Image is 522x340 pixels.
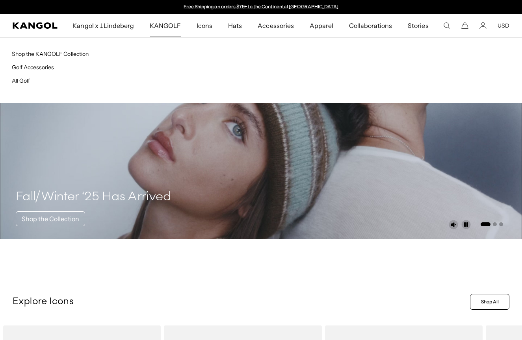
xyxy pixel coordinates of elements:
span: Kangol x J.Lindeberg [72,14,134,37]
a: Account [479,22,487,29]
a: Hats [220,14,250,37]
div: Announcement [180,4,342,10]
button: USD [498,22,509,29]
button: Cart [461,22,468,29]
a: Golf Accessories [12,64,54,71]
span: Collaborations [349,14,392,37]
a: Shop the KANGOLF Collection [12,50,89,57]
a: Collaborations [341,14,400,37]
a: Free Shipping on orders $79+ to the Continental [GEOGRAPHIC_DATA] [184,4,338,9]
button: Pause [461,220,471,229]
a: Kangol x J.Lindeberg [65,14,142,37]
summary: Search here [443,22,450,29]
a: Kangol [13,22,58,29]
span: Stories [408,14,428,37]
slideshow-component: Announcement bar [180,4,342,10]
h4: Fall/Winter ‘25 Has Arrived [16,189,171,205]
span: Accessories [258,14,294,37]
a: Shop the Collection [16,211,85,226]
button: Go to slide 3 [499,222,503,226]
button: Go to slide 2 [493,222,497,226]
div: 1 of 2 [180,4,342,10]
a: Icons [189,14,220,37]
span: KANGOLF [150,14,181,37]
span: Hats [228,14,242,37]
span: Apparel [310,14,333,37]
p: Explore Icons [13,296,467,308]
span: Icons [197,14,212,37]
a: All Golf [12,77,30,84]
button: Unmute [449,220,458,229]
a: Shop All [470,294,509,310]
a: Apparel [302,14,341,37]
ul: Select a slide to show [480,221,503,227]
a: KANGOLF [142,14,189,37]
button: Go to slide 1 [481,222,490,226]
a: Accessories [250,14,301,37]
a: Stories [400,14,436,37]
